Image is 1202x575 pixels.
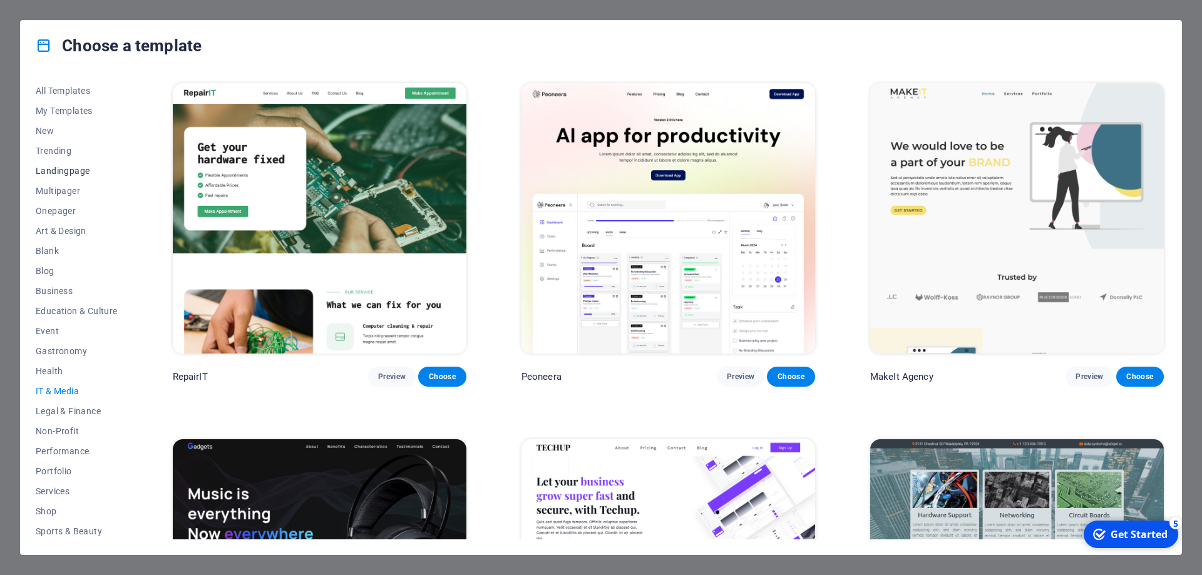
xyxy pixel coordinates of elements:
[36,486,118,496] span: Services
[36,301,118,321] button: Education & Culture
[36,466,118,476] span: Portfolio
[173,370,208,383] p: RepairIT
[777,372,804,382] span: Choose
[36,166,118,176] span: Landingpage
[36,341,118,361] button: Gastronomy
[36,206,118,216] span: Onepager
[36,506,118,516] span: Shop
[418,367,466,387] button: Choose
[36,221,118,241] button: Art & Design
[36,326,118,336] span: Event
[36,141,118,161] button: Trending
[36,181,118,201] button: Multipager
[36,126,118,136] span: New
[36,86,118,96] span: All Templates
[36,441,118,461] button: Performance
[36,81,118,101] button: All Templates
[93,1,105,14] div: 5
[36,266,118,276] span: Blog
[1076,372,1103,382] span: Preview
[1126,372,1154,382] span: Choose
[36,186,118,196] span: Multipager
[36,201,118,221] button: Onepager
[1066,367,1113,387] button: Preview
[870,370,933,383] p: MakeIt Agency
[36,366,118,376] span: Health
[36,241,118,261] button: Blank
[36,526,118,536] span: Sports & Beauty
[717,367,764,387] button: Preview
[36,246,118,256] span: Blank
[36,446,118,456] span: Performance
[36,386,118,396] span: IT & Media
[1116,367,1164,387] button: Choose
[7,5,101,33] div: Get Started 5 items remaining, 0% complete
[36,281,118,301] button: Business
[173,83,466,354] img: RepairIT
[36,101,118,121] button: My Templates
[36,481,118,501] button: Services
[36,321,118,341] button: Event
[36,36,202,56] h4: Choose a template
[36,461,118,481] button: Portfolio
[727,372,754,382] span: Preview
[36,421,118,441] button: Non-Profit
[36,226,118,236] span: Art & Design
[36,346,118,356] span: Gastronomy
[36,161,118,181] button: Landingpage
[767,367,814,387] button: Choose
[521,83,815,354] img: Peoneera
[378,372,406,382] span: Preview
[36,121,118,141] button: New
[36,501,118,521] button: Shop
[36,106,118,116] span: My Templates
[36,381,118,401] button: IT & Media
[521,370,562,383] p: Peoneera
[36,286,118,296] span: Business
[36,306,118,316] span: Education & Culture
[36,261,118,281] button: Blog
[36,361,118,381] button: Health
[34,12,91,26] div: Get Started
[36,406,118,416] span: Legal & Finance
[36,146,118,156] span: Trending
[36,426,118,436] span: Non-Profit
[428,372,456,382] span: Choose
[870,83,1164,354] img: MakeIt Agency
[36,401,118,421] button: Legal & Finance
[368,367,416,387] button: Preview
[36,521,118,541] button: Sports & Beauty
